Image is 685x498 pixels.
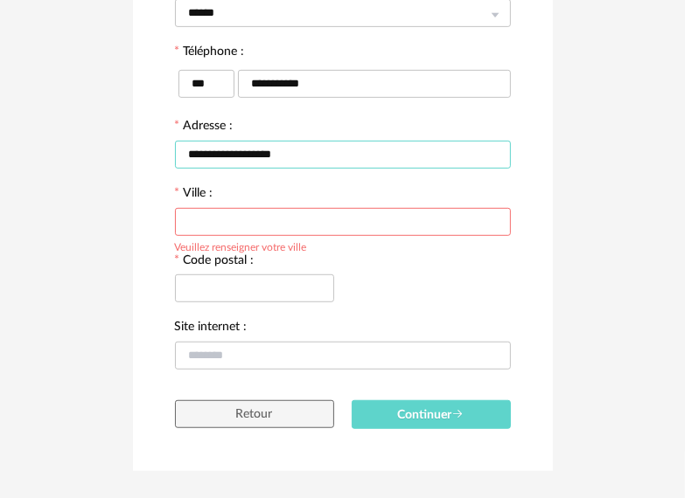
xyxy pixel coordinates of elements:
[236,408,273,420] span: Retour
[175,187,213,203] label: Ville :
[398,409,465,421] span: Continuer
[175,239,307,252] div: Veuillez renseigner votre ville
[352,400,511,429] button: Continuer
[175,321,248,336] label: Site internet :
[175,254,255,270] label: Code postal :
[175,120,234,135] label: Adresse :
[175,400,334,428] button: Retour
[175,45,245,61] label: Téléphone :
